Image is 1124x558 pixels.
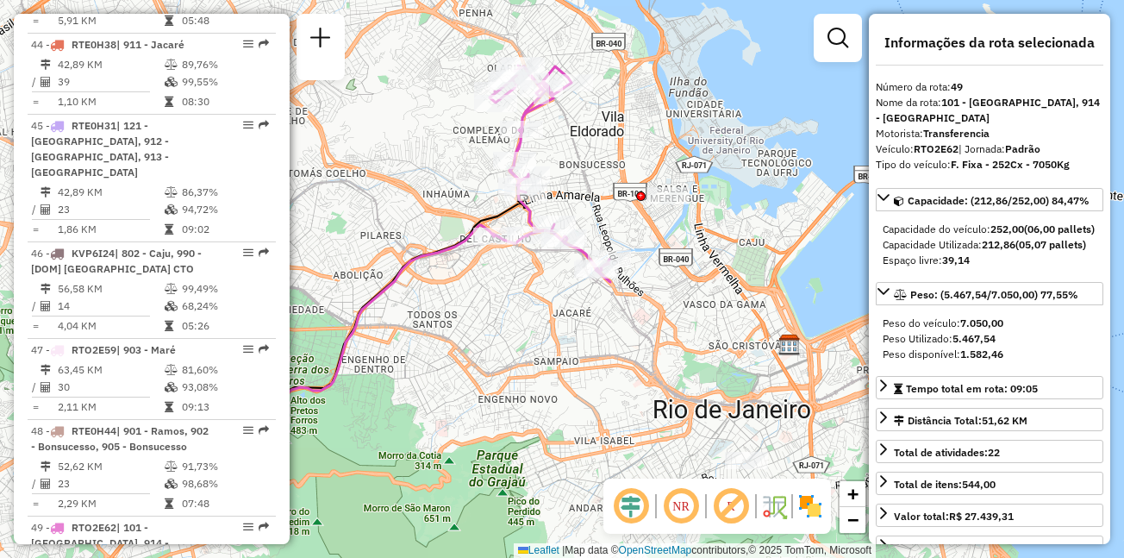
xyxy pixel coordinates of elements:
[57,495,164,512] td: 2,29 KM
[31,424,209,453] span: | 901 - Ramos, 902 - Bonsucesso, 905 - Bonsucesso
[243,248,253,258] em: Opções
[894,477,996,492] div: Total de itens:
[57,280,164,298] td: 56,58 KM
[1024,223,1095,235] strong: (06,00 pallets)
[259,425,269,436] em: Rota exportada
[165,77,178,87] i: % de utilização da cubagem
[31,247,202,275] span: | 802 - Caju, 990 - [DOM] [GEOGRAPHIC_DATA] CTO
[951,80,963,93] strong: 49
[883,347,1096,362] div: Peso disponível:
[796,492,824,520] img: Exibir/Ocultar setores
[57,317,164,335] td: 4,04 KM
[303,21,338,60] a: Nova sessão e pesquisa
[165,321,173,331] i: Tempo total em rota
[165,97,173,107] i: Tempo total em rota
[181,221,268,238] td: 09:02
[31,495,40,512] td: =
[562,544,565,556] span: |
[883,317,1003,329] span: Peso do veículo:
[876,188,1103,211] a: Capacidade: (212,86/252,00) 84,47%
[165,479,178,489] i: % de utilização da cubagem
[41,479,51,489] i: Total de Atividades
[181,298,268,315] td: 68,24%
[181,280,268,298] td: 99,49%
[914,142,959,155] strong: RTO2E62
[821,21,855,55] a: Exibir filtros
[243,522,253,532] em: Opções
[72,247,115,260] span: KVP6I24
[876,440,1103,463] a: Total de atividades:22
[31,12,40,29] td: =
[165,382,178,392] i: % de utilização da cubagem
[31,424,209,453] span: 48 -
[876,95,1103,126] div: Nome da rota:
[181,93,268,110] td: 08:30
[181,201,268,218] td: 94,72%
[165,204,178,215] i: % de utilização da cubagem
[725,452,768,469] div: Atividade não roteirizada - MATEUS BATISTA DE SO
[57,184,164,201] td: 42,89 KM
[883,331,1096,347] div: Peso Utilizado:
[72,119,116,132] span: RTE0H31
[181,73,268,91] td: 99,55%
[646,187,690,204] div: Atividade não roteirizada - AURISANDRA GOMES BEZ
[906,382,1038,395] span: Tempo total em rota: 09:05
[31,73,40,91] td: /
[31,119,169,179] span: 45 -
[41,382,51,392] i: Total de Atividades
[243,120,253,130] em: Opções
[1005,142,1040,155] strong: Padrão
[31,247,202,275] span: 46 -
[259,344,269,354] em: Rota exportada
[57,73,164,91] td: 39
[165,461,178,472] i: % de utilização do peso
[243,425,253,436] em: Opções
[31,343,176,356] span: 47 -
[181,56,268,73] td: 89,76%
[72,38,116,51] span: RTE0H38
[951,158,1070,171] strong: F. Fixa - 252Cx - 7050Kg
[41,204,51,215] i: Total de Atividades
[876,141,1103,157] div: Veículo:
[1015,238,1086,251] strong: (05,07 pallets)
[181,475,268,492] td: 98,68%
[165,187,178,197] i: % de utilização do peso
[31,38,184,51] span: 44 -
[41,77,51,87] i: Total de Atividades
[876,376,1103,399] a: Tempo total em rota: 09:05
[518,544,559,556] a: Leaflet
[894,509,1014,524] div: Valor total:
[57,93,164,110] td: 1,10 KM
[165,284,178,294] i: % de utilização do peso
[778,334,801,356] img: CDD São Cristovão
[847,483,859,505] span: +
[57,458,164,475] td: 52,62 KM
[57,361,164,379] td: 63,45 KM
[57,221,164,238] td: 1,86 KM
[41,60,51,70] i: Distância Total
[31,379,40,396] td: /
[181,361,268,379] td: 81,60%
[883,237,1096,253] div: Capacidade Utilizada:
[41,187,51,197] i: Distância Total
[876,408,1103,431] a: Distância Total:51,62 KM
[949,510,1014,523] strong: R$ 27.439,31
[57,201,164,218] td: 23
[41,365,51,375] i: Distância Total
[660,486,702,527] span: Ocultar NR
[165,60,178,70] i: % de utilização do peso
[181,317,268,335] td: 05:26
[259,39,269,49] em: Rota exportada
[72,424,116,437] span: RTE0H44
[840,507,865,533] a: Zoom out
[181,458,268,475] td: 91,73%
[116,38,184,51] span: | 911 - Jacaré
[876,282,1103,305] a: Peso: (5.467,54/7.050,00) 77,55%
[31,398,40,416] td: =
[876,157,1103,172] div: Tipo do veículo:
[243,39,253,49] em: Opções
[910,288,1078,301] span: Peso: (5.467,54/7.050,00) 77,55%
[610,486,652,527] span: Ocultar deslocamento
[883,222,1096,237] div: Capacidade do veículo:
[181,12,268,29] td: 05:48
